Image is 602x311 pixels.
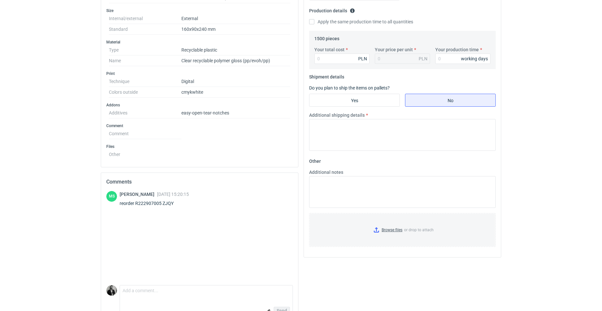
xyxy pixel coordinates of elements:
[309,85,390,90] label: Do you plan to ship the items on pallets?
[109,13,181,24] dt: Internal/external
[435,54,491,64] input: 0
[109,149,181,157] dt: Other
[106,8,293,13] h3: Size
[181,45,290,55] dd: Recyclable plastic
[109,45,181,55] dt: Type
[106,123,293,128] h3: Comment
[309,18,413,25] label: Apply the same production time to all quantities
[314,46,345,53] label: Your total cost
[106,285,117,296] img: Dragan Čivčić
[181,55,290,66] dd: Clear recyclable polymer gloss (pp/evoh/pp)
[109,128,181,139] dt: Comment
[309,169,343,175] label: Additional notes
[106,40,293,45] h3: Material
[309,94,400,107] label: Yes
[314,54,370,64] input: 0
[181,87,290,98] dd: cmyk white
[106,191,117,202] div: Maciej Sikora
[181,108,290,118] dd: easy-open-tear-notches
[120,200,189,207] div: reorder R222907005 ZJQY
[181,24,290,35] dd: 160x90x240 mm
[309,213,495,246] label: or drop to attach
[419,55,427,62] div: PLN
[106,71,293,76] h3: Print
[106,102,293,108] h3: Addons
[109,87,181,98] dt: Colors outside
[405,94,496,107] label: No
[309,112,365,118] label: Additional shipping details
[181,13,290,24] dd: External
[309,156,321,164] legend: Other
[106,178,293,186] h2: Comments
[109,108,181,118] dt: Additives
[181,76,290,87] dd: Digital
[106,144,293,149] h3: Files
[358,55,367,62] div: PLN
[109,76,181,87] dt: Technique
[375,46,413,53] label: Your price per unit
[309,72,344,79] legend: Shipment details
[109,55,181,66] dt: Name
[435,46,479,53] label: Your production time
[106,191,117,202] figcaption: MS
[157,192,189,197] span: [DATE] 15:20:15
[309,6,355,13] legend: Production details
[120,192,157,197] span: [PERSON_NAME]
[109,24,181,35] dt: Standard
[314,33,339,41] legend: 1500 pieces
[461,55,488,62] div: working days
